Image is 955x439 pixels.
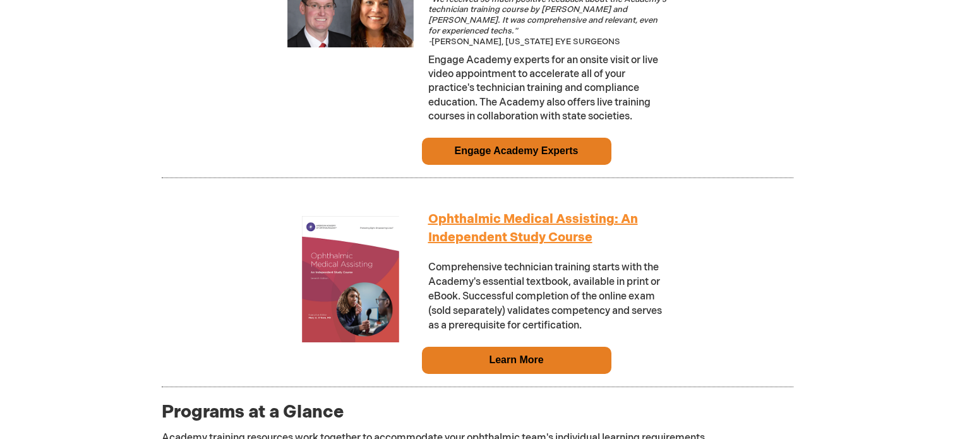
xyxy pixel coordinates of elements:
a: Learn More [489,354,543,365]
span: Engage Academy experts for an onsite visit or live video appointment to accelerate all of your pr... [428,54,658,123]
span: Comprehensive technician training starts with the Academy's essential textbook, available in prin... [428,262,662,331]
img: Ophthalmic Medical Assisting: An Independent Study Course [287,216,414,342]
a: Ophthalmic Medical Assisting: An Independent Study Course [287,334,414,345]
a: Ophthalmic Medical Assisting: An Independent Study Course [428,212,638,245]
a: Onsite Training and Private Consulting [287,39,414,50]
a: Engage Academy Experts [455,145,579,156]
span: Programs at a Glance [162,402,344,423]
